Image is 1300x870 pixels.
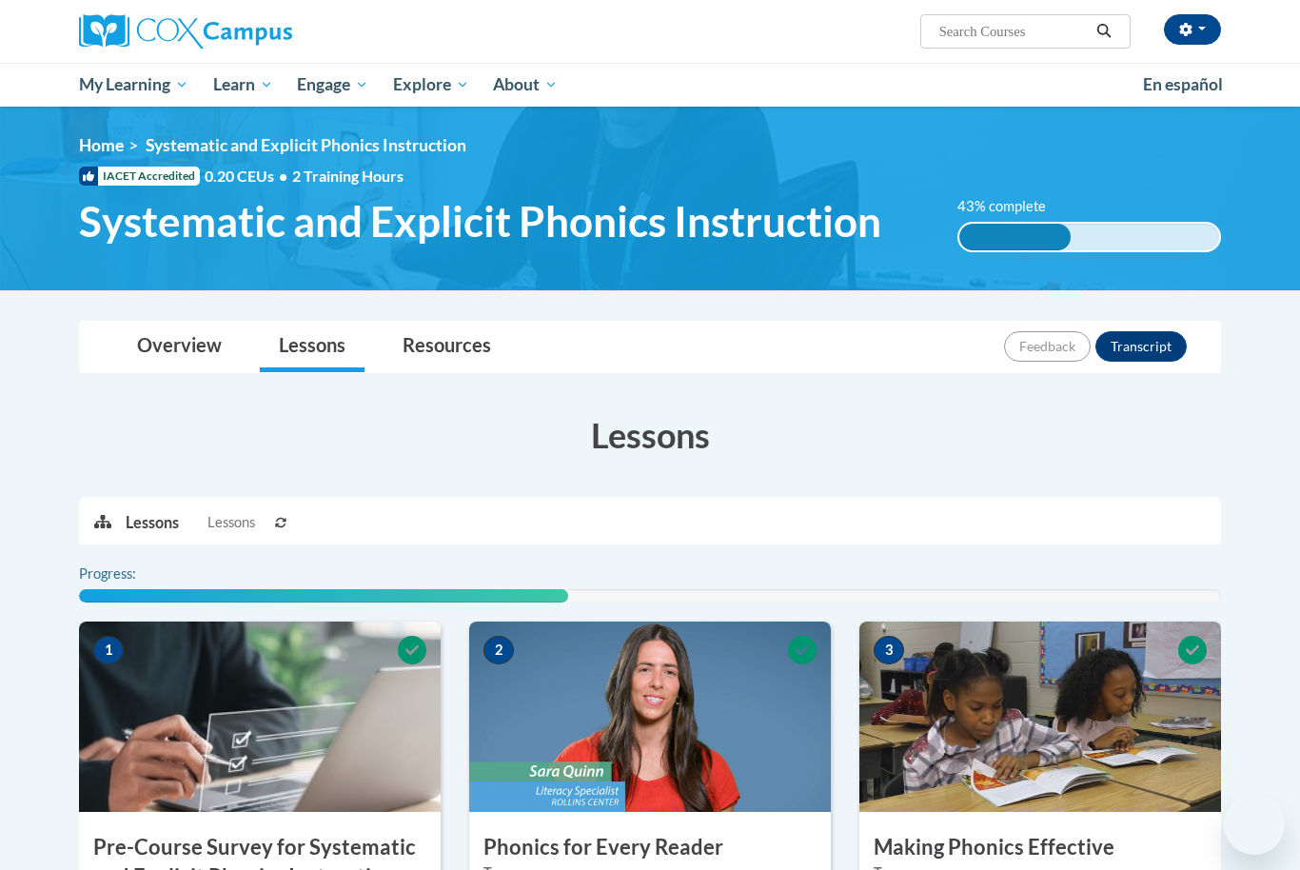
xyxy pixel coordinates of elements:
a: Learn [201,63,286,107]
a: Engage [285,63,381,107]
a: My Learning [67,63,201,107]
span: Systematic and Explicit Phonics Instruction [79,196,881,247]
span: 2 Training Hours [292,167,404,185]
div: Main menu [50,63,1250,107]
button: Account Settings [1164,14,1221,45]
h3: Lessons [79,411,1221,459]
a: Cox Campus [79,14,441,49]
img: Cox Campus [79,14,292,49]
div: 43% complete [959,224,1072,250]
img: Course Image [469,622,831,812]
span: 1 [93,636,124,664]
label: Progress: [79,564,188,584]
label: 43% complete [957,196,1067,217]
span: Learn [213,73,273,96]
span: Systematic and Explicit Phonics Instruction [146,135,466,155]
span: Explore [393,73,469,96]
a: Explore [381,63,482,107]
button: Transcript [1095,331,1187,362]
span: 2 [483,636,514,664]
h3: Making Phonics Effective [859,833,1221,862]
span: IACET Accredited [79,167,200,186]
span: 3 [874,636,904,664]
button: Search [1090,20,1118,43]
a: Overview [118,322,241,372]
span: 0.20 CEUs [205,166,292,187]
a: Resources [384,322,510,372]
span: Lessons [207,512,255,533]
p: Lessons [126,512,179,533]
span: • [279,167,287,185]
img: Course Image [79,622,441,812]
iframe: Button to launch messaging window [1224,794,1285,855]
a: Home [79,135,124,155]
span: About [493,73,558,96]
a: Lessons [260,322,364,372]
img: Course Image [859,622,1221,812]
span: En español [1143,74,1223,94]
input: Search Courses [937,20,1090,43]
span: My Learning [79,73,188,96]
h3: Phonics for Every Reader [469,833,831,862]
span: Engage [297,73,368,96]
button: Feedback [1004,331,1091,362]
a: About [482,63,571,107]
a: En español [1131,65,1235,105]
